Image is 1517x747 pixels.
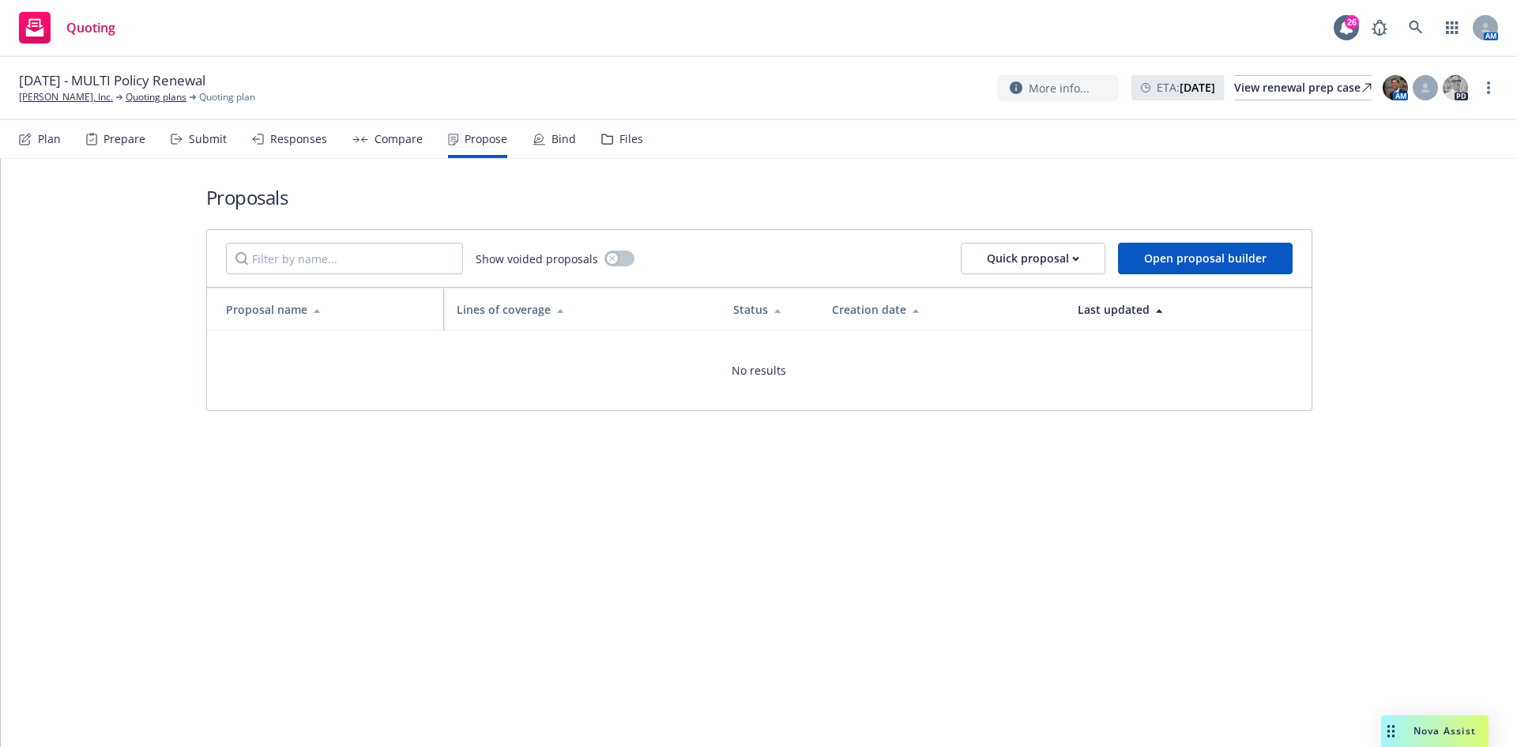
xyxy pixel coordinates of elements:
img: photo [1383,75,1408,100]
a: more [1479,78,1498,97]
a: Search [1400,12,1432,43]
button: Open proposal builder [1118,243,1293,274]
span: ETA : [1157,79,1215,96]
div: Lines of coverage [457,301,709,318]
div: Responses [270,133,327,145]
button: Quick proposal [961,243,1105,274]
span: Nova Assist [1413,724,1476,738]
div: Creation date [832,301,1052,318]
div: Proposal name [226,301,431,318]
span: Quoting plan [199,90,255,104]
span: More info... [1029,80,1090,96]
div: Last updated [1078,301,1298,318]
div: Prepare [104,133,145,145]
a: Quoting plans [126,90,186,104]
div: 26 [1345,15,1359,29]
button: Nova Assist [1381,715,1489,747]
a: View renewal prep case [1234,75,1372,100]
a: Switch app [1436,12,1468,43]
img: photo [1443,75,1468,100]
span: No results [732,362,786,379]
button: More info... [997,75,1119,101]
a: [PERSON_NAME], Inc. [19,90,113,104]
div: Quick proposal [987,243,1079,274]
div: Status [733,301,807,318]
div: Drag to move [1381,715,1401,747]
div: Plan [38,133,61,145]
h1: Proposals [206,184,1312,210]
span: Open proposal builder [1144,251,1267,266]
strong: [DATE] [1180,80,1215,95]
div: Bind [551,133,576,145]
a: Quoting [13,6,122,50]
div: Propose [465,133,507,145]
span: Show voided proposals [476,251,598,267]
div: Submit [189,133,227,145]
span: [DATE] - MULTI Policy Renewal [19,71,205,90]
div: Compare [375,133,423,145]
a: Report a Bug [1364,12,1395,43]
div: View renewal prep case [1234,76,1372,100]
input: Filter by name... [226,243,463,274]
div: Files [619,133,643,145]
span: Quoting [66,21,115,34]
